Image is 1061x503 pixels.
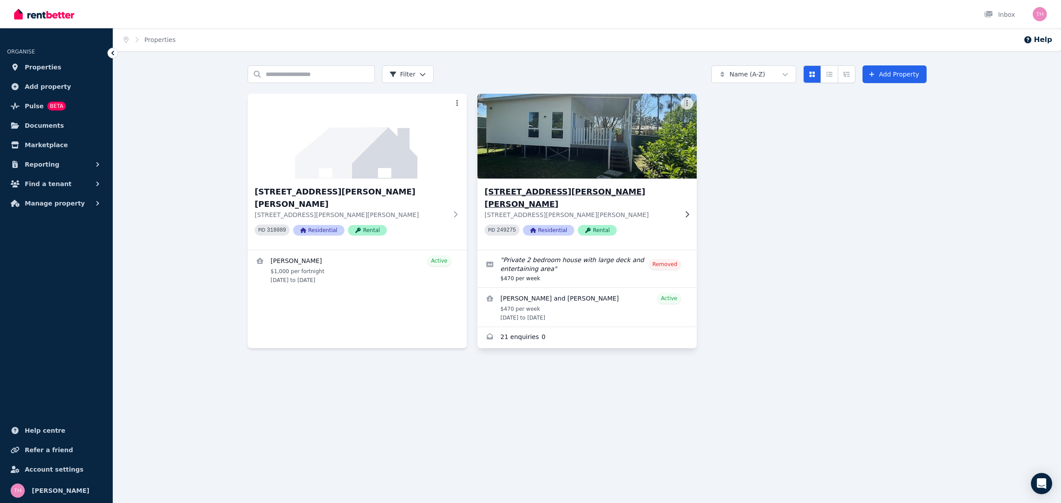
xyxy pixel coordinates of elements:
span: Documents [25,120,64,131]
small: PID [258,228,265,232]
span: Find a tenant [25,179,72,189]
a: 31A Dora Street, Dora Creek[STREET_ADDRESS][PERSON_NAME][PERSON_NAME][STREET_ADDRESS][PERSON_NAME... [248,94,467,250]
span: Properties [25,62,61,72]
button: Expanded list view [838,65,855,83]
span: Rental [348,225,387,236]
a: Account settings [7,461,106,478]
code: 318089 [267,227,286,233]
a: 31B Dora Street, Dora Creek[STREET_ADDRESS][PERSON_NAME][PERSON_NAME][STREET_ADDRESS][PERSON_NAME... [477,94,697,250]
button: Filter [382,65,434,83]
a: Documents [7,117,106,134]
a: Edit listing: Private 2 bedroom house with large deck and entertaining area [477,250,697,287]
span: BETA [47,102,66,111]
p: [STREET_ADDRESS][PERSON_NAME][PERSON_NAME] [255,210,447,219]
span: Refer a friend [25,445,73,455]
span: Manage property [25,198,85,209]
a: Help centre [7,422,106,439]
span: Reporting [25,159,59,170]
button: Find a tenant [7,175,106,193]
span: Pulse [25,101,44,111]
a: View details for JULIE ANN SLOAN [248,250,467,289]
a: Refer a friend [7,441,106,459]
span: Name (A-Z) [729,70,765,79]
a: Marketplace [7,136,106,154]
img: 31A Dora Street, Dora Creek [248,94,467,179]
span: Add property [25,81,71,92]
button: More options [681,97,693,110]
span: [PERSON_NAME] [32,485,89,496]
img: RentBetter [14,8,74,21]
a: Properties [145,36,176,43]
h3: [STREET_ADDRESS][PERSON_NAME][PERSON_NAME] [255,186,447,210]
span: ORGANISE [7,49,35,55]
span: Residential [293,225,344,236]
button: More options [451,97,463,110]
button: Help [1023,34,1052,45]
a: PulseBETA [7,97,106,115]
img: TROY HUDSON [1033,7,1047,21]
span: Help centre [25,425,65,436]
h3: [STREET_ADDRESS][PERSON_NAME][PERSON_NAME] [485,186,677,210]
nav: Breadcrumb [113,28,186,51]
img: 31B Dora Street, Dora Creek [472,91,702,181]
a: Add property [7,78,106,95]
div: View options [803,65,855,83]
span: Marketplace [25,140,68,150]
a: View details for Courtnei Cary and Tom Mcjennett [477,288,697,327]
span: Filter [389,70,416,79]
a: Add Property [863,65,927,83]
div: Inbox [984,10,1015,19]
button: Manage property [7,194,106,212]
button: Reporting [7,156,106,173]
p: [STREET_ADDRESS][PERSON_NAME][PERSON_NAME] [485,210,677,219]
button: Card view [803,65,821,83]
span: Rental [578,225,617,236]
img: TROY HUDSON [11,484,25,498]
div: Open Intercom Messenger [1031,473,1052,494]
span: Account settings [25,464,84,475]
span: Residential [523,225,574,236]
a: Enquiries for 31B Dora Street, Dora Creek [477,327,697,348]
a: Properties [7,58,106,76]
code: 249275 [497,227,516,233]
button: Name (A-Z) [711,65,796,83]
small: PID [488,228,495,232]
button: Compact list view [821,65,838,83]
